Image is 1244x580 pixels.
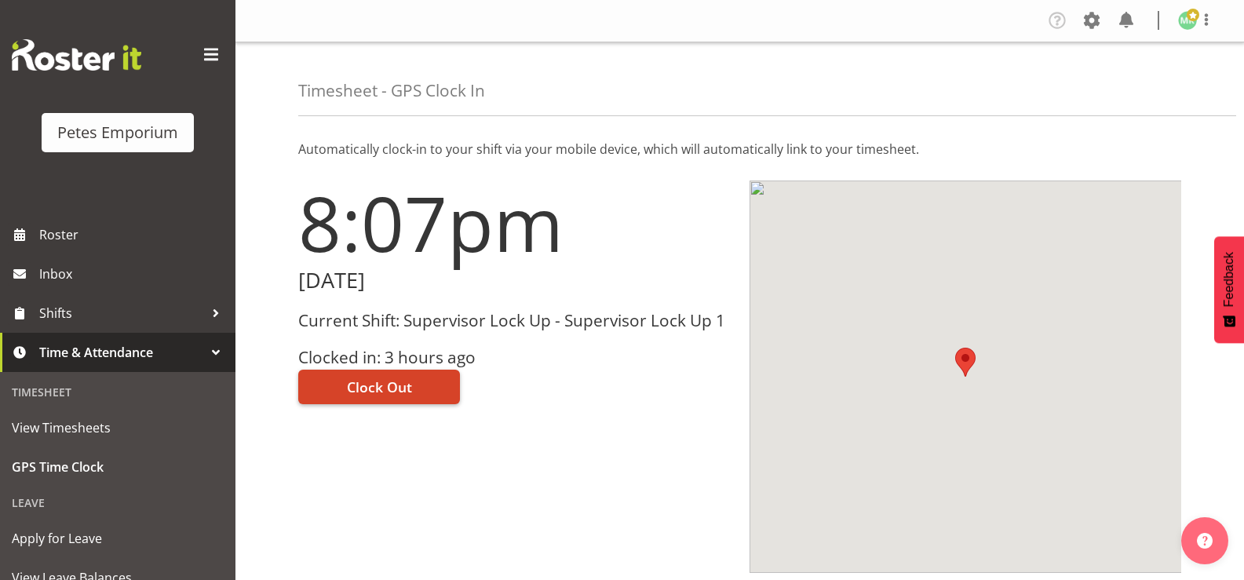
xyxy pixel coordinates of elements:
span: Inbox [39,262,228,286]
a: GPS Time Clock [4,447,232,487]
a: View Timesheets [4,408,232,447]
img: Rosterit website logo [12,39,141,71]
h1: 8:07pm [298,181,731,265]
h2: [DATE] [298,268,731,293]
div: Leave [4,487,232,519]
button: Clock Out [298,370,460,404]
div: Petes Emporium [57,121,178,144]
img: help-xxl-2.png [1197,533,1213,549]
h4: Timesheet - GPS Clock In [298,82,485,100]
span: Roster [39,223,228,246]
span: View Timesheets [12,416,224,440]
p: Automatically clock-in to your shift via your mobile device, which will automatically link to you... [298,140,1181,159]
button: Feedback - Show survey [1214,236,1244,343]
span: Apply for Leave [12,527,224,550]
span: Shifts [39,301,204,325]
div: Timesheet [4,376,232,408]
a: Apply for Leave [4,519,232,558]
span: Feedback [1222,252,1236,307]
h3: Clocked in: 3 hours ago [298,348,731,367]
span: Time & Attendance [39,341,204,364]
span: Clock Out [347,377,412,397]
span: GPS Time Clock [12,455,224,479]
h3: Current Shift: Supervisor Lock Up - Supervisor Lock Up 1 [298,312,731,330]
img: melanie-richardson713.jpg [1178,11,1197,30]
